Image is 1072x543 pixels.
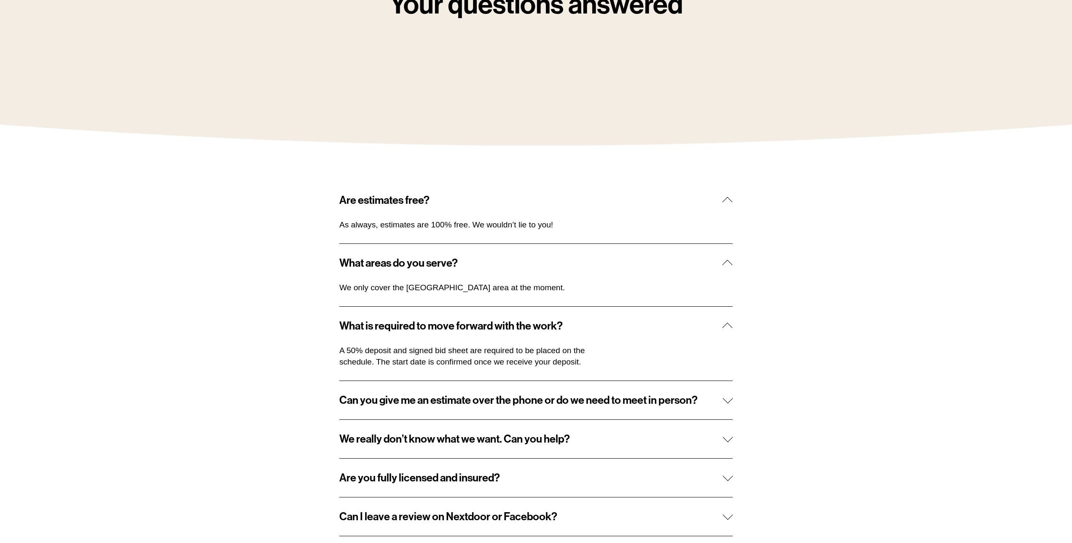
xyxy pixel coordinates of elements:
div: Are estimates free? [339,219,733,243]
button: Can you give me an estimate over the phone or do we need to meet in person? [339,381,733,419]
button: Can I leave a review on Nextdoor or Facebook? [339,497,733,536]
button: What is required to move forward with the work? [339,307,733,345]
button: What areas do you serve? [339,244,733,282]
div: What is required to move forward with the work? [339,345,733,381]
span: Can I leave a review on Nextdoor or Facebook? [339,510,723,523]
p: As always, estimates are 100% free. We wouldn’t lie to you! [339,219,615,231]
span: Can you give me an estimate over the phone or do we need to meet in person? [339,394,723,407]
p: A 50% deposit and signed bid sheet are required to be placed on the schedule. The start date is c... [339,345,615,368]
span: Are estimates free? [339,194,723,207]
span: What areas do you serve? [339,257,723,270]
p: We only cover the [GEOGRAPHIC_DATA] area at the moment. [339,282,615,294]
div: What areas do you serve? [339,282,733,306]
span: Are you fully licensed and insured? [339,471,723,484]
span: We really don’t know what we want. Can you help? [339,432,723,446]
span: What is required to move forward with the work? [339,319,723,332]
button: We really don’t know what we want. Can you help? [339,420,733,458]
button: Are you fully licensed and insured? [339,459,733,497]
button: Are estimates free? [339,181,733,219]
